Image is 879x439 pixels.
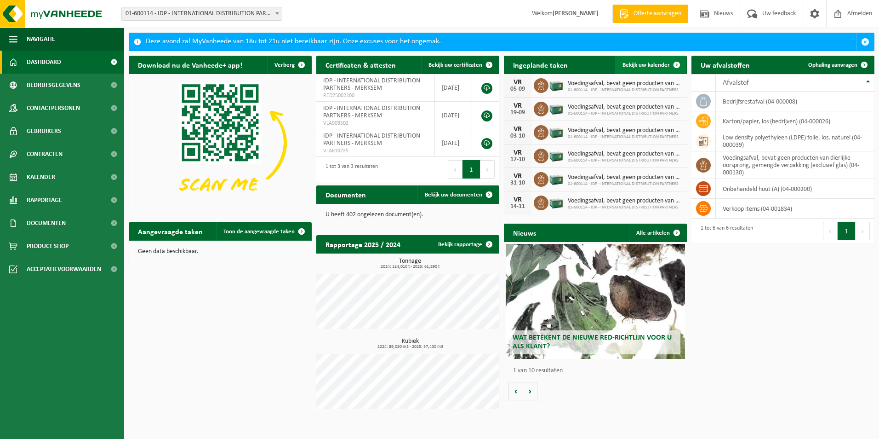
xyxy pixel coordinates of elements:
h2: Rapportage 2025 / 2024 [316,235,410,253]
button: Verberg [267,56,311,74]
h2: Nieuws [504,224,545,242]
span: Voedingsafval, bevat geen producten van dierlijke oorsprong, gemengde verpakking... [568,80,682,87]
a: Bekijk uw certificaten [421,56,498,74]
td: bedrijfsrestafval (04-000008) [716,92,874,111]
span: Product Shop [27,235,68,258]
span: Gebruikers [27,120,61,143]
a: Ophaling aanvragen [801,56,873,74]
p: Geen data beschikbaar. [138,248,303,255]
span: VLA903502 [323,120,428,127]
span: Acceptatievoorwaarden [27,258,101,281]
span: Navigatie [27,28,55,51]
div: VR [508,102,527,110]
td: onbehandeld hout (A) (04-000200) [716,179,874,199]
button: Vorige [508,382,523,400]
h3: Tonnage [321,258,499,269]
img: PB-LB-0680-HPE-GN-01 [548,77,564,92]
span: Voedingsafval, bevat geen producten van dierlijke oorsprong, gemengde verpakking... [568,104,682,111]
a: Offerte aanvragen [612,5,688,23]
div: 1 tot 6 van 6 resultaten [696,221,753,241]
div: 17-10 [508,156,527,163]
span: Voedingsafval, bevat geen producten van dierlijke oorsprong, gemengde verpakking... [568,127,682,134]
div: VR [508,196,527,203]
div: 31-10 [508,180,527,186]
h3: Kubiek [321,338,499,349]
td: voedingsafval, bevat geen producten van dierlijke oorsprong, gemengde verpakking (exclusief glas)... [716,151,874,179]
span: Voedingsafval, bevat geen producten van dierlijke oorsprong, gemengde verpakking... [568,174,682,181]
img: PB-LB-0680-HPE-GN-01 [548,194,564,210]
span: 01-600114 - IDP - INTERNATIONAL DISTRIBUTION PARTNERS [568,111,682,116]
td: low density polyethyleen (LDPE) folie, los, naturel (04-000039) [716,131,874,151]
div: 14-11 [508,203,527,210]
button: Next [480,160,495,179]
span: Rapportage [27,189,62,212]
button: Volgende [523,382,537,400]
span: Voedingsafval, bevat geen producten van dierlijke oorsprong, gemengde verpakking... [568,150,682,158]
div: 03-10 [508,133,527,139]
span: VLA610235 [323,147,428,155]
h2: Certificaten & attesten [316,56,405,74]
span: Voedingsafval, bevat geen producten van dierlijke oorsprong, gemengde verpakking... [568,197,682,205]
img: PB-LB-0680-HPE-GN-01 [548,171,564,186]
td: [DATE] [435,129,472,157]
span: Toon de aangevraagde taken [223,229,295,235]
a: Alle artikelen [629,224,686,242]
td: karton/papier, los (bedrijven) (04-000026) [716,111,874,131]
span: Documenten [27,212,66,235]
span: Bekijk uw kalender [622,62,670,68]
span: IDP - INTERNATIONAL DISTRIBUTION PARTNERS - MERKSEM [323,133,420,147]
span: 01-600114 - IDP - INTERNATIONAL DISTRIBUTION PARTNERS [568,205,682,210]
div: VR [508,149,527,156]
p: 1 van 10 resultaten [513,368,682,374]
td: [DATE] [435,102,472,129]
a: Bekijk rapportage [431,235,498,254]
button: Previous [448,160,462,179]
div: Deze avond zal MyVanheede van 18u tot 21u niet bereikbaar zijn. Onze excuses voor het ongemak. [146,33,856,51]
div: 19-09 [508,110,527,116]
span: Bekijk uw documenten [425,192,482,198]
span: Verberg [274,62,295,68]
a: Bekijk uw documenten [417,185,498,204]
span: Bedrijfsgegevens [27,74,80,97]
span: 01-600114 - IDP - INTERNATIONAL DISTRIBUTION PARTNERS - MERKSEM [122,7,282,20]
h2: Documenten [316,185,375,203]
span: Afvalstof [723,79,749,87]
div: 1 tot 3 van 3 resultaten [321,159,378,179]
span: 01-600114 - IDP - INTERNATIONAL DISTRIBUTION PARTNERS [568,134,682,140]
button: 1 [838,222,856,240]
div: 05-09 [508,86,527,92]
span: Contracten [27,143,63,166]
div: VR [508,79,527,86]
img: PB-LB-0680-HPE-GN-01 [548,147,564,163]
span: Bekijk uw certificaten [428,62,482,68]
img: Download de VHEPlus App [129,74,312,212]
h2: Ingeplande taken [504,56,577,74]
td: [DATE] [435,74,472,102]
span: Dashboard [27,51,61,74]
button: Next [856,222,870,240]
span: 01-600114 - IDP - INTERNATIONAL DISTRIBUTION PARTNERS - MERKSEM [121,7,282,21]
span: RED25002200 [323,92,428,99]
a: Toon de aangevraagde taken [216,222,311,241]
span: 2024: 124,010 t - 2025: 61,890 t [321,265,499,269]
span: Contactpersonen [27,97,80,120]
p: U heeft 402 ongelezen document(en). [325,212,490,218]
span: Ophaling aanvragen [808,62,857,68]
td: verkoop items (04-001834) [716,199,874,219]
span: 01-600114 - IDP - INTERNATIONAL DISTRIBUTION PARTNERS [568,181,682,187]
button: Previous [823,222,838,240]
a: Wat betekent de nieuwe RED-richtlijn voor u als klant? [506,244,685,359]
span: Kalender [27,166,55,189]
span: 2024: 89,080 m3 - 2025: 37,400 m3 [321,345,499,349]
a: Bekijk uw kalender [615,56,686,74]
span: 01-600114 - IDP - INTERNATIONAL DISTRIBUTION PARTNERS [568,158,682,163]
span: IDP - INTERNATIONAL DISTRIBUTION PARTNERS - MERKSEM [323,105,420,119]
div: VR [508,126,527,133]
h2: Aangevraagde taken [129,222,212,240]
div: VR [508,173,527,180]
span: IDP - INTERNATIONAL DISTRIBUTION PARTNERS - MERKSEM [323,77,420,92]
span: Wat betekent de nieuwe RED-richtlijn voor u als klant? [513,334,672,350]
span: Offerte aanvragen [631,9,684,18]
img: PB-LB-0680-HPE-GN-01 [548,100,564,116]
span: 01-600114 - IDP - INTERNATIONAL DISTRIBUTION PARTNERS [568,87,682,93]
